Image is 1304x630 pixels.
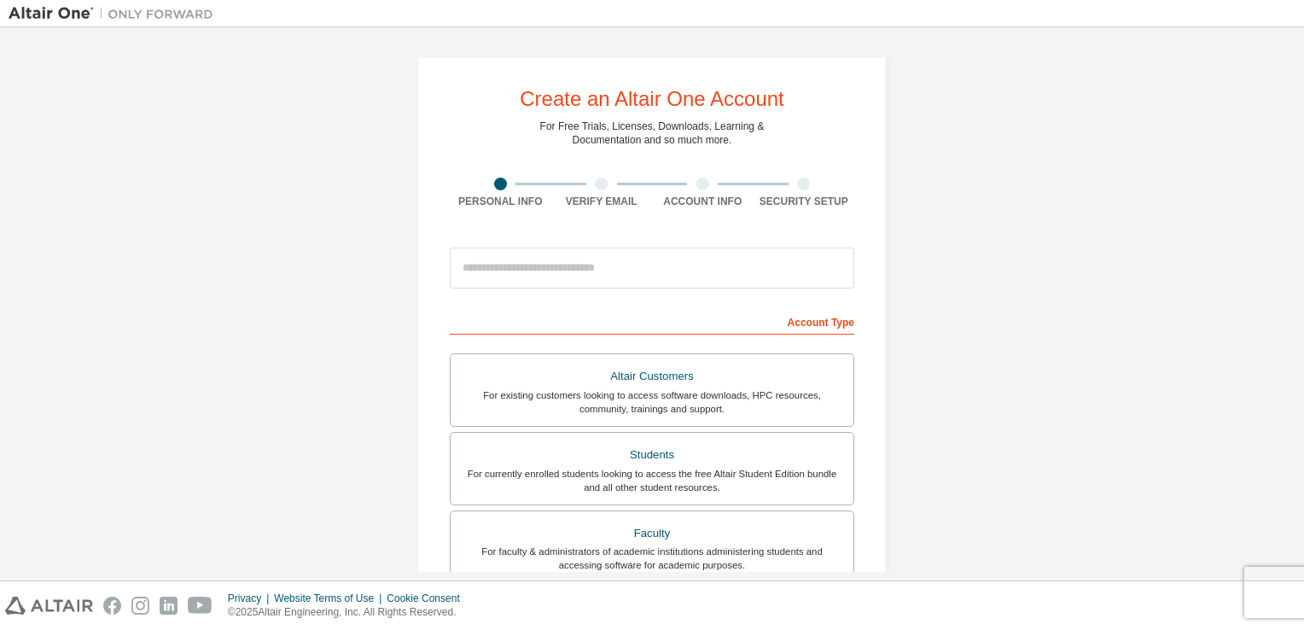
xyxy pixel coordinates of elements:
[228,592,274,605] div: Privacy
[450,307,854,335] div: Account Type
[461,388,843,416] div: For existing customers looking to access software downloads, HPC resources, community, trainings ...
[551,195,653,208] div: Verify Email
[450,195,551,208] div: Personal Info
[540,120,765,147] div: For Free Trials, Licenses, Downloads, Learning & Documentation and so much more.
[520,89,784,109] div: Create an Altair One Account
[5,597,93,615] img: altair_logo.svg
[160,597,178,615] img: linkedin.svg
[461,443,843,467] div: Students
[461,467,843,494] div: For currently enrolled students looking to access the free Altair Student Edition bundle and all ...
[387,592,469,605] div: Cookie Consent
[131,597,149,615] img: instagram.svg
[461,365,843,388] div: Altair Customers
[461,545,843,572] div: For faculty & administrators of academic institutions administering students and accessing softwa...
[461,522,843,545] div: Faculty
[9,5,222,22] img: Altair One
[652,195,754,208] div: Account Info
[188,597,212,615] img: youtube.svg
[274,592,387,605] div: Website Terms of Use
[103,597,121,615] img: facebook.svg
[228,605,470,620] p: © 2025 Altair Engineering, Inc. All Rights Reserved.
[754,195,855,208] div: Security Setup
